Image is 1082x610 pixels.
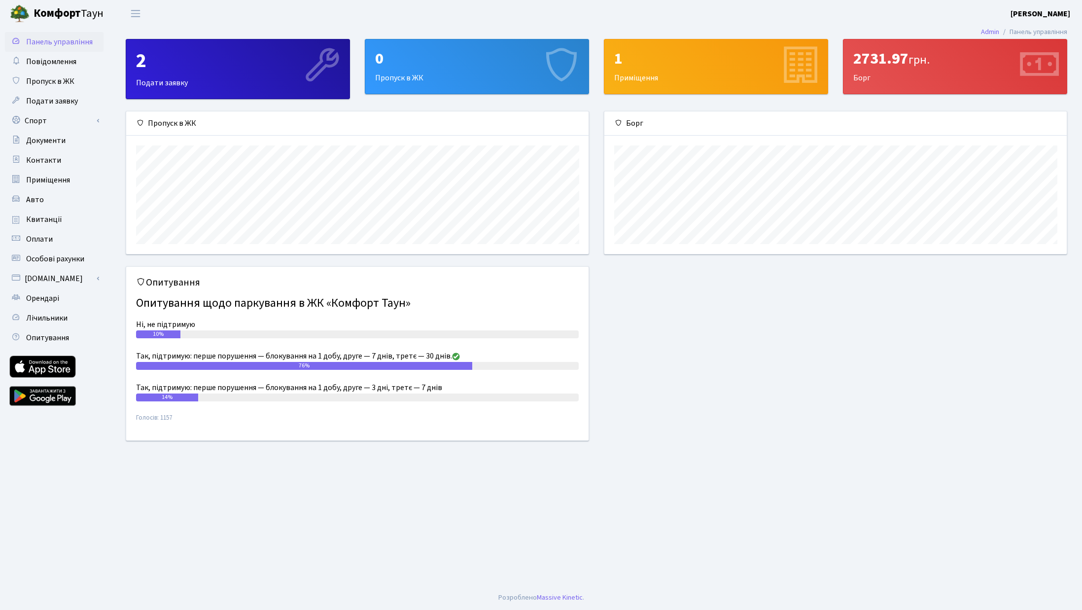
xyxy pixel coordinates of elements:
[966,22,1082,42] nav: breadcrumb
[5,308,104,328] a: Лічильники
[34,5,81,21] b: Комфорт
[5,229,104,249] a: Оплати
[853,49,1057,68] div: 2731.97
[5,328,104,348] a: Опитування
[26,332,69,343] span: Опитування
[10,4,30,24] img: logo.png
[5,131,104,150] a: Документи
[5,190,104,210] a: Авто
[537,592,583,603] a: Massive Kinetic
[365,39,589,94] a: 0Пропуск в ЖК
[5,32,104,52] a: Панель управління
[26,155,61,166] span: Контакти
[136,350,579,362] div: Так, підтримую: перше порушення — блокування на 1 добу, друге — 7 днів, третє — 30 днів.
[123,5,148,22] button: Переключити навігацію
[5,210,104,229] a: Квитанції
[126,39,349,99] div: Подати заявку
[136,292,579,315] h4: Опитування щодо паркування в ЖК «Комфорт Таун»
[136,330,180,338] div: 10%
[136,319,579,330] div: Ні, не підтримую
[365,39,589,94] div: Пропуск в ЖК
[26,76,74,87] span: Пропуск в ЖК
[26,214,62,225] span: Квитанції
[5,91,104,111] a: Подати заявку
[126,111,589,136] div: Пропуск в ЖК
[5,72,104,91] a: Пропуск в ЖК
[136,277,579,288] h5: Опитування
[136,362,472,370] div: 76%
[5,52,104,72] a: Повідомлення
[5,269,104,288] a: [DOMAIN_NAME]
[999,27,1067,37] li: Панель управління
[604,39,828,94] a: 1Приміщення
[136,394,198,401] div: 14%
[26,135,66,146] span: Документи
[26,234,53,245] span: Оплати
[5,111,104,131] a: Спорт
[981,27,999,37] a: Admin
[136,413,579,431] small: Голосів: 1157
[5,150,104,170] a: Контакти
[26,175,70,185] span: Приміщення
[5,249,104,269] a: Особові рахунки
[498,592,584,603] div: Розроблено .
[1011,8,1070,19] b: [PERSON_NAME]
[614,49,818,68] div: 1
[26,293,59,304] span: Орендарі
[34,5,104,22] span: Таун
[604,39,828,94] div: Приміщення
[26,194,44,205] span: Авто
[604,111,1067,136] div: Борг
[126,39,350,99] a: 2Подати заявку
[26,313,68,323] span: Лічильники
[375,49,579,68] div: 0
[5,288,104,308] a: Орендарі
[136,382,579,394] div: Так, підтримую: перше порушення — блокування на 1 добу, друге — 3 дні, третє — 7 днів
[26,36,93,47] span: Панель управління
[26,56,76,67] span: Повідомлення
[1011,8,1070,20] a: [PERSON_NAME]
[26,253,84,264] span: Особові рахунки
[136,49,340,73] div: 2
[843,39,1067,94] div: Борг
[26,96,78,107] span: Подати заявку
[5,170,104,190] a: Приміщення
[908,51,930,69] span: грн.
